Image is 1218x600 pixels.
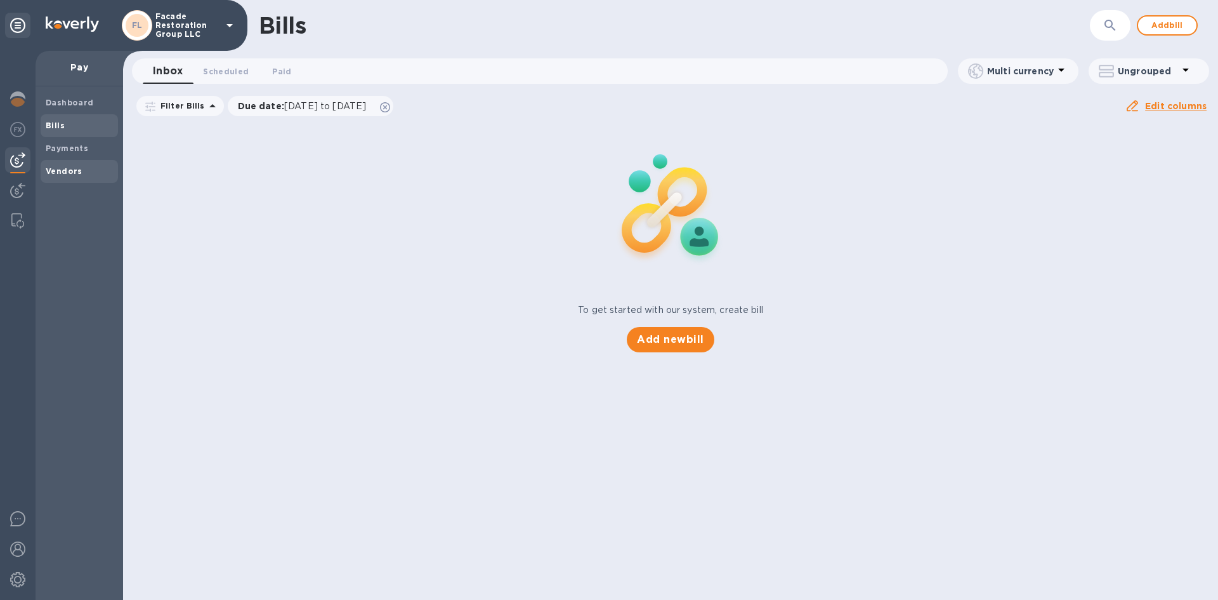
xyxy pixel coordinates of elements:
span: Scheduled [203,65,249,78]
img: Foreign exchange [10,122,25,137]
u: Edit columns [1145,101,1207,111]
span: Inbox [153,62,183,80]
img: Logo [46,17,99,32]
b: Bills [46,121,65,130]
span: Add bill [1148,18,1186,33]
p: Filter Bills [155,100,205,111]
b: FL [132,20,143,30]
span: Add new bill [637,332,704,347]
p: Ungrouped [1118,65,1178,77]
div: Unpin categories [5,13,30,38]
span: Paid [272,65,291,78]
h1: Bills [259,12,306,39]
p: Facade Restoration Group LLC [155,12,219,39]
p: Multi currency [987,65,1054,77]
b: Payments [46,143,88,153]
p: Pay [46,61,113,74]
div: Due date:[DATE] to [DATE] [228,96,394,116]
p: Due date : [238,100,373,112]
p: To get started with our system, create bill [578,303,763,317]
b: Dashboard [46,98,94,107]
button: Add newbill [627,327,714,352]
b: Vendors [46,166,82,176]
span: [DATE] to [DATE] [284,101,366,111]
button: Addbill [1137,15,1198,36]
